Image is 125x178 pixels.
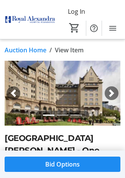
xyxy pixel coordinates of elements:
[105,21,120,36] button: Menu
[5,61,120,126] img: Image
[5,157,120,172] button: Bid Options
[86,21,102,36] button: Help
[5,132,120,168] h2: [GEOGRAPHIC_DATA] [PERSON_NAME] - One Night Stay
[55,45,84,55] span: View Item
[67,21,81,35] button: Cart
[45,160,80,169] span: Bid Options
[5,45,46,55] a: Auction Home
[68,7,85,16] span: Log In
[62,5,91,18] button: Log In
[5,5,56,34] img: Royal Alexandra Hospital Foundation's Logo
[49,45,52,55] span: /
